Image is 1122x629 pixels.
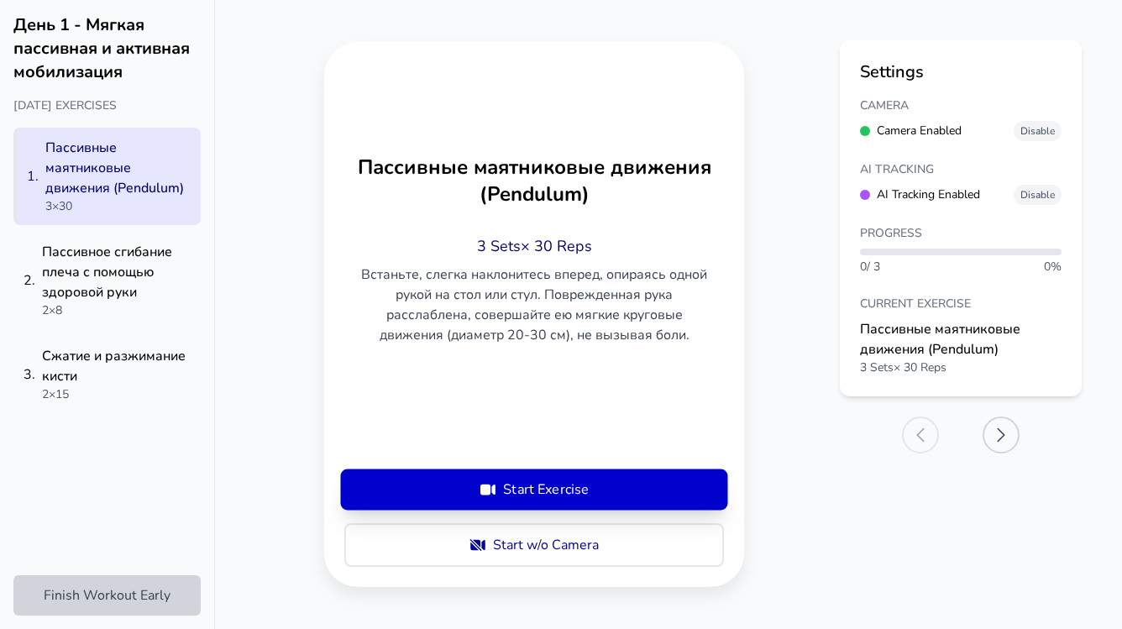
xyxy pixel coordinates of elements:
[13,97,201,114] div: [DATE] Exercises
[877,186,980,203] span: AI Tracking Enabled
[13,336,201,413] button: 3.Сжатие и разжимание кисти2×15
[860,97,1062,114] h3: Camera
[860,225,1062,242] h3: Progress
[860,319,1062,359] div: Пассивные маятниковые движения (Pendulum)
[1044,259,1062,275] span: 0 %
[1014,121,1062,141] button: Disable
[358,265,710,345] p: Встаньте, слегка наклонитесь вперед, опираясь одной рукой на стол или стул. Поврежденная рука рас...
[860,296,1062,312] h3: Current Exercise
[45,198,191,215] div: 3 × 30
[13,13,201,84] h1: День 1 - Мягкая пассивная и активная мобилизация
[42,346,191,386] div: Сжатие и разжимание кисти
[344,523,724,567] button: Start w/o Camera
[42,386,191,403] div: 2 × 15
[860,259,880,275] span: 0 / 3
[344,469,724,510] button: Start Exercise
[13,128,201,225] button: 1.Пассивные маятниковые движения (Pendulum)3×30
[24,270,35,291] div: 2 .
[27,166,39,186] div: 1 .
[42,302,191,319] div: 2 × 8
[42,242,191,302] div: Пассивное сгибание плеча с помощью здоровой руки
[860,161,1062,178] h3: AI Tracking
[860,359,1062,376] div: 3 Sets × 30 Reps
[877,123,962,139] span: Camera Enabled
[358,234,710,258] p: 3 Sets × 30 Reps
[45,138,191,198] div: Пассивные маятниковые движения (Pendulum)
[860,60,1062,84] h2: Settings
[13,232,201,329] button: 2.Пассивное сгибание плеча с помощью здоровой руки2×8
[1014,185,1062,205] button: Disable
[24,364,35,385] div: 3 .
[13,575,201,616] button: Finish Workout Early
[344,154,724,207] h2: Пассивные маятниковые движения (Pendulum)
